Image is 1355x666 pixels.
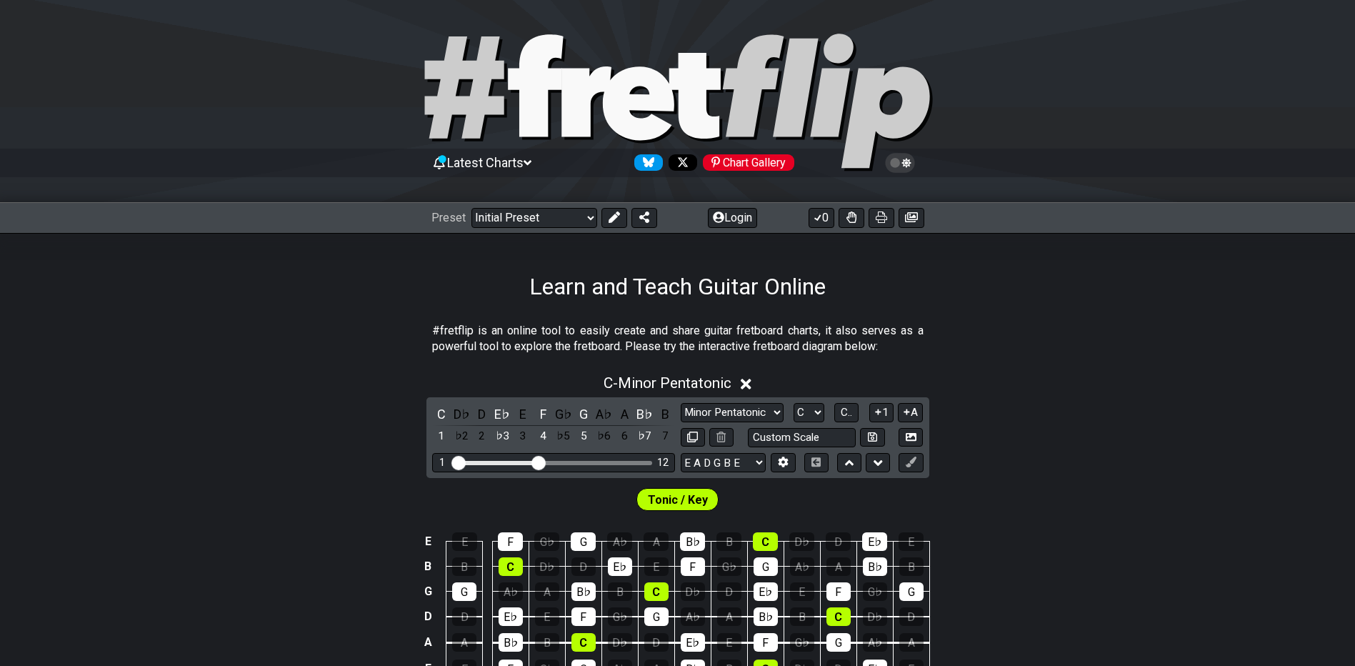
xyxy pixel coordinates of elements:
div: B [452,557,476,576]
button: Share Preset [631,208,657,228]
button: Edit Tuning [771,453,795,472]
div: Visible fret range [432,453,675,472]
div: C [571,633,596,652]
td: B [419,554,436,579]
button: 1 [869,403,894,422]
button: Toggle horizontal chord view [804,453,829,472]
select: Scale [681,403,784,422]
div: toggle scale degree [452,427,471,446]
td: D [419,604,436,630]
button: Delete [709,428,734,447]
div: G♭ [608,607,632,626]
div: G [899,582,924,601]
div: E♭ [754,582,778,601]
button: Copy [681,428,705,447]
div: toggle pitch class [534,404,552,424]
div: toggle scale degree [574,427,593,446]
div: A♭ [607,532,632,551]
select: Tonic/Root [794,403,824,422]
div: B♭ [680,532,705,551]
div: D [717,582,741,601]
button: C.. [834,403,859,422]
td: E [419,530,436,555]
div: toggle scale degree [473,427,491,446]
div: toggle pitch class [595,404,614,424]
div: C [499,557,523,576]
div: toggle scale degree [554,427,573,446]
div: 12 [657,457,669,469]
div: D♭ [863,607,887,626]
span: Latest Charts [447,155,524,170]
div: E [644,557,669,576]
div: A♭ [499,582,523,601]
td: A [419,630,436,656]
div: A♭ [863,633,887,652]
div: D [644,633,669,652]
div: toggle pitch class [493,404,511,424]
div: B♭ [571,582,596,601]
button: Edit Preset [601,208,627,228]
div: F [571,607,596,626]
div: E [717,633,741,652]
div: E [452,532,477,551]
button: Create image [899,208,924,228]
div: toggle pitch class [656,404,674,424]
span: Toggle light / dark theme [892,156,909,169]
div: A [644,532,669,551]
div: G♭ [534,532,559,551]
div: F [826,582,851,601]
div: C [644,582,669,601]
p: #fretflip is an online tool to easily create and share guitar fretboard charts, it also serves as... [432,323,924,355]
div: D♭ [681,582,705,601]
div: E♭ [608,557,632,576]
div: toggle pitch class [473,404,491,424]
div: C [826,607,851,626]
button: Login [708,208,757,228]
div: C [753,532,778,551]
a: #fretflip at Pinterest [697,154,794,171]
div: A [535,582,559,601]
div: toggle pitch class [514,404,532,424]
div: B [608,582,632,601]
div: toggle scale degree [615,427,634,446]
div: B♭ [863,557,887,576]
div: toggle scale degree [595,427,614,446]
div: toggle scale degree [534,427,552,446]
div: toggle pitch class [432,404,451,424]
div: A [717,607,741,626]
div: G [826,633,851,652]
div: D♭ [535,557,559,576]
div: F [754,633,778,652]
div: G [644,607,669,626]
div: D♭ [608,633,632,652]
button: 0 [809,208,834,228]
div: toggle pitch class [615,404,634,424]
div: A [899,633,924,652]
div: A♭ [790,557,814,576]
div: B♭ [754,607,778,626]
div: 1 [439,457,445,469]
div: F [498,532,523,551]
span: C - Minor Pentatonic [604,374,731,392]
select: Preset [471,208,597,228]
span: C.. [841,406,852,419]
a: Follow #fretflip at X [663,154,697,171]
div: D [899,607,924,626]
div: toggle scale degree [432,427,451,446]
td: G [419,579,436,604]
button: Toggle Dexterity for all fretkits [839,208,864,228]
button: First click edit preset to enable marker editing [899,453,923,472]
button: Move down [866,453,890,472]
div: G♭ [863,582,887,601]
h1: Learn and Teach Guitar Online [529,273,826,300]
div: toggle pitch class [452,404,471,424]
div: toggle scale degree [493,427,511,446]
div: Chart Gallery [703,154,794,171]
span: Preset [431,211,466,224]
div: toggle pitch class [574,404,593,424]
button: Print [869,208,894,228]
div: E [899,532,924,551]
div: toggle pitch class [636,404,654,424]
div: A [826,557,851,576]
div: D♭ [789,532,814,551]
